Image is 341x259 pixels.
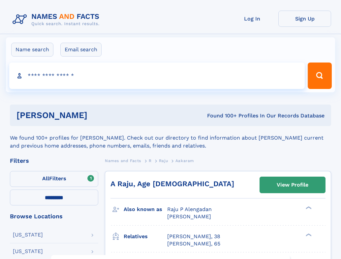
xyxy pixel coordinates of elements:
[10,213,98,219] div: Browse Locations
[277,177,308,193] div: View Profile
[13,249,43,254] div: [US_STATE]
[60,43,102,57] label: Email search
[149,156,152,165] a: R
[226,11,278,27] a: Log In
[167,206,212,212] span: Raju P Alengadan
[9,63,305,89] input: search input
[304,233,312,237] div: ❯
[260,177,325,193] a: View Profile
[10,11,105,28] img: Logo Names and Facts
[10,158,98,164] div: Filters
[13,232,43,237] div: [US_STATE]
[167,233,220,240] a: [PERSON_NAME], 38
[159,158,168,163] span: Raju
[159,156,168,165] a: Raju
[175,158,194,163] span: Aakaram
[124,204,167,215] h3: Also known as
[10,126,331,150] div: We found 100+ profiles for [PERSON_NAME]. Check out our directory to find information about [PERS...
[110,180,234,188] a: A Raju, Age [DEMOGRAPHIC_DATA]
[42,175,49,182] span: All
[124,231,167,242] h3: Relatives
[167,213,211,220] span: [PERSON_NAME]
[167,240,220,247] a: [PERSON_NAME], 65
[11,43,53,57] label: Name search
[304,206,312,210] div: ❯
[16,111,147,119] h1: [PERSON_NAME]
[147,112,325,119] div: Found 100+ Profiles In Our Records Database
[10,171,98,187] label: Filters
[105,156,141,165] a: Names and Facts
[308,63,332,89] button: Search Button
[149,158,152,163] span: R
[278,11,331,27] a: Sign Up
